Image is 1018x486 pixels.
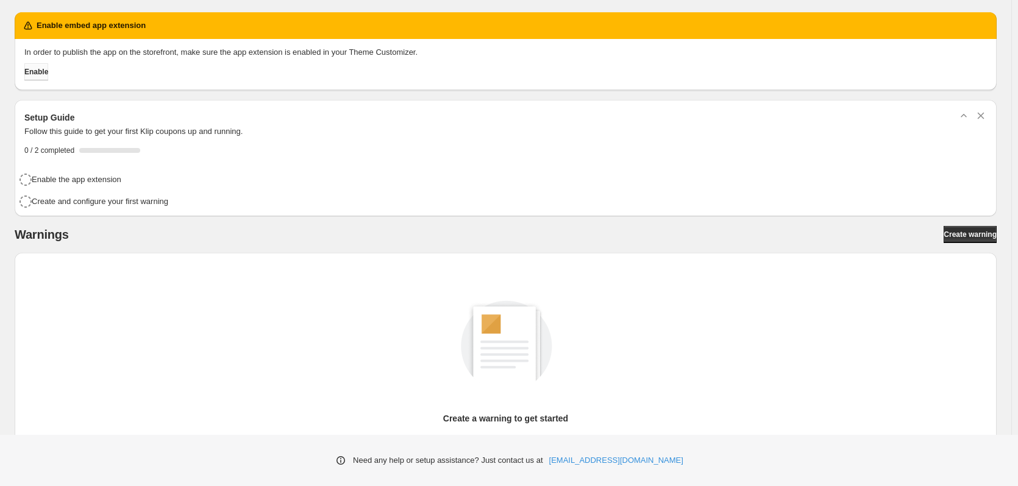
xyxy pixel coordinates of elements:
[24,63,48,80] button: Enable
[32,174,121,186] h4: Enable the app extension
[32,195,168,208] h4: Create and configure your first warning
[944,230,997,239] span: Create warning
[549,454,683,467] a: [EMAIL_ADDRESS][DOMAIN_NAME]
[24,111,74,124] h3: Setup Guide
[24,67,48,77] span: Enable
[24,146,74,155] span: 0 / 2 completed
[443,412,568,424] p: Create a warning to get started
[24,46,987,58] p: In order to publish the app on the storefront, make sure the app extension is enabled in your The...
[15,227,69,242] h2: Warnings
[37,19,146,32] h2: Enable embed app extension
[24,125,987,138] p: Follow this guide to get your first Klip coupons up and running.
[944,226,997,243] a: Create warning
